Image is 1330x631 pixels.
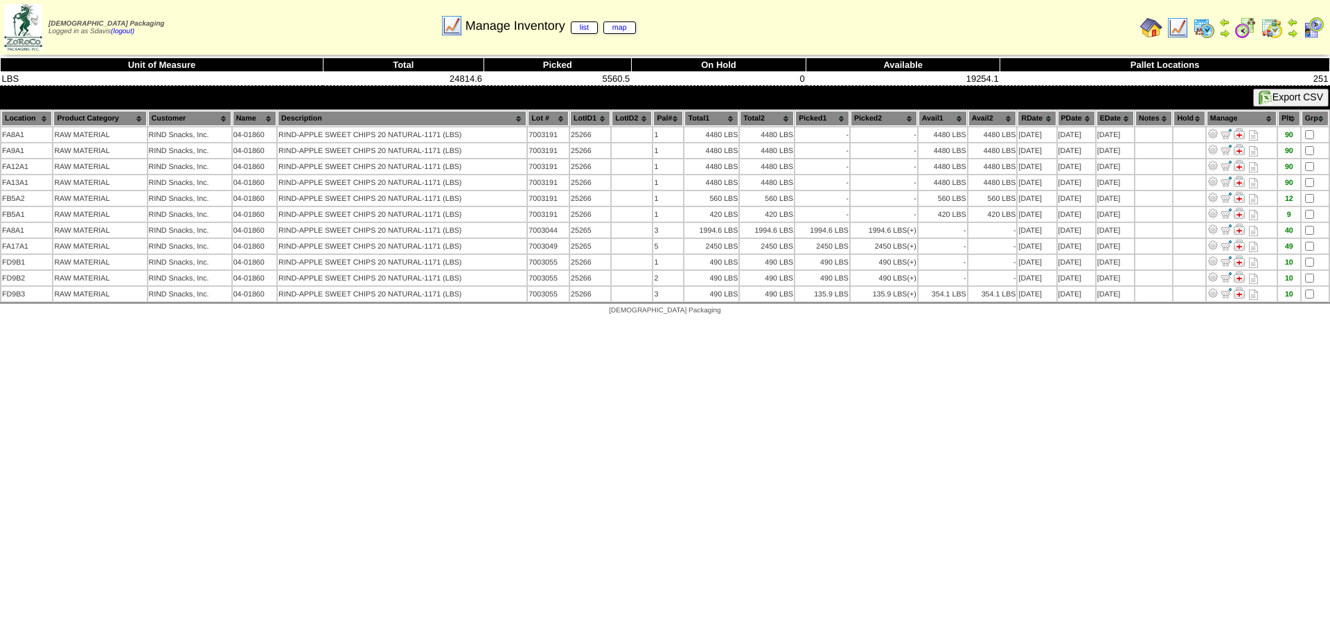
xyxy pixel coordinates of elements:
[528,271,569,285] td: 7003055
[278,271,526,285] td: RIND-APPLE SWEET CHIPS 20 NATURAL-1171 (LBS)
[795,127,849,142] td: -
[653,175,683,190] td: 1
[968,191,1017,206] td: 560 LBS
[806,72,1000,86] td: 19254.1
[851,111,917,126] th: Picked2
[1279,195,1300,203] div: 12
[740,239,794,254] td: 2450 LBS
[968,159,1017,174] td: 4480 LBS
[1221,256,1232,267] img: Move
[653,143,683,158] td: 1
[1,143,52,158] td: FA9A1
[1167,17,1189,39] img: line_graph.gif
[1018,127,1056,142] td: [DATE]
[570,287,610,301] td: 25266
[1287,17,1298,28] img: arrowleft.gif
[233,159,276,174] td: 04-01860
[1279,226,1300,235] div: 40
[806,58,1000,72] th: Available
[684,271,738,285] td: 490 LBS
[653,239,683,254] td: 5
[148,271,231,285] td: RIND Snacks, Inc.
[1018,271,1056,285] td: [DATE]
[1018,175,1056,190] td: [DATE]
[1221,224,1232,235] img: Move
[631,72,806,86] td: 0
[528,207,569,222] td: 7003191
[968,207,1017,222] td: 420 LBS
[1135,111,1172,126] th: Notes
[570,143,610,158] td: 25266
[740,287,794,301] td: 490 LBS
[919,159,967,174] td: 4480 LBS
[795,271,849,285] td: 490 LBS
[919,271,967,285] td: -
[1279,163,1300,171] div: 90
[740,271,794,285] td: 490 LBS
[1193,17,1215,39] img: calendarprod.gif
[570,223,610,238] td: 25265
[1234,128,1245,139] img: Manage Hold
[919,175,967,190] td: 4480 LBS
[1018,159,1056,174] td: [DATE]
[484,58,631,72] th: Picked
[1234,208,1245,219] img: Manage Hold
[1279,242,1300,251] div: 49
[1221,128,1232,139] img: Move
[148,255,231,269] td: RIND Snacks, Inc.
[1249,210,1258,220] i: Note
[907,226,916,235] div: (+)
[1097,143,1134,158] td: [DATE]
[233,239,276,254] td: 04-01860
[465,19,636,33] span: Manage Inventory
[53,159,146,174] td: RAW MATERIAL
[919,223,967,238] td: -
[528,175,569,190] td: 7003191
[968,111,1017,126] th: Avail2
[278,111,526,126] th: Description
[233,271,276,285] td: 04-01860
[740,223,794,238] td: 1994.6 LBS
[851,223,917,238] td: 1994.6 LBS
[233,223,276,238] td: 04-01860
[1,271,52,285] td: FD9B2
[570,159,610,174] td: 25266
[1,111,52,126] th: Location
[323,72,484,86] td: 24814.6
[53,207,146,222] td: RAW MATERIAL
[795,255,849,269] td: 490 LBS
[968,255,1017,269] td: -
[570,207,610,222] td: 25266
[851,191,917,206] td: -
[1058,111,1095,126] th: PDate
[48,20,164,35] span: Logged in as Sdavis
[1097,255,1134,269] td: [DATE]
[1279,258,1300,267] div: 10
[1259,91,1273,105] img: excel.gif
[1018,143,1056,158] td: [DATE]
[740,111,794,126] th: Total2
[684,191,738,206] td: 560 LBS
[1058,191,1095,206] td: [DATE]
[1,191,52,206] td: FB5A2
[1249,226,1258,236] i: Note
[1302,17,1324,39] img: calendarcustomer.gif
[1234,160,1245,171] img: Manage Hold
[1207,208,1218,219] img: Adjust
[528,255,569,269] td: 7003055
[907,242,916,251] div: (+)
[1097,127,1134,142] td: [DATE]
[740,191,794,206] td: 560 LBS
[1207,287,1218,299] img: Adjust
[1249,258,1258,268] i: Note
[570,191,610,206] td: 25266
[795,159,849,174] td: -
[528,159,569,174] td: 7003191
[795,111,849,126] th: Picked1
[528,239,569,254] td: 7003049
[1097,191,1134,206] td: [DATE]
[233,175,276,190] td: 04-01860
[653,207,683,222] td: 1
[795,239,849,254] td: 2450 LBS
[1234,17,1257,39] img: calendarblend.gif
